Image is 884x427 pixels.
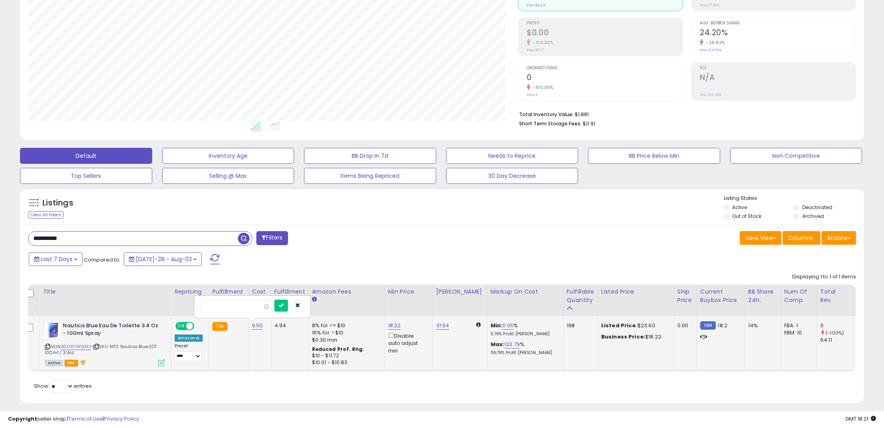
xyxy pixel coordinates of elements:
div: Displaying 1 to 1 of 1 items [792,273,856,281]
a: 133.79 [504,340,520,348]
a: 31.94 [436,322,449,330]
li: $1,881 [519,109,850,119]
i: hazardous material [78,359,87,365]
div: Fulfillment Cost [274,288,305,304]
h2: N/A [700,73,856,84]
div: 198 [567,322,592,329]
label: Out of Stock [732,213,761,220]
b: Listed Price: [601,322,638,329]
small: (-100%) [826,330,844,336]
div: Listed Price [601,288,671,296]
b: Min: [491,322,503,329]
div: FBA: 1 [784,322,811,329]
div: Clear All Filters [28,211,64,219]
div: 15% for > $10 [312,329,379,336]
button: Actions [822,231,856,245]
small: FBM [700,321,716,330]
div: Fulfillment [212,288,245,296]
span: FBA [64,360,78,367]
button: Non Competitive [730,148,862,164]
small: Prev: $11.17 [527,48,544,52]
small: Prev: $64.11 [527,3,546,8]
h2: $0.00 [527,28,683,39]
a: 11.05 [502,322,513,330]
b: Reduced Prof. Rng. [312,346,364,352]
span: Compared to: [84,256,121,264]
button: Filters [256,231,288,245]
div: ASIN: [45,322,165,365]
div: 64.11 [820,336,853,344]
div: Min Price [388,288,429,296]
div: % [491,322,557,337]
a: Terms of Use [68,415,103,423]
div: Fulfillable Quantity [567,288,594,304]
span: 18.2 [718,322,727,329]
h5: Listings [42,197,73,209]
div: seller snap | | [8,415,139,423]
small: Prev: 34.00% [700,48,721,52]
h2: 0 [527,73,683,84]
b: Max: [491,340,505,348]
div: $10 - $11.72 [312,352,379,359]
div: Total Rev. [820,288,850,304]
button: 30 Day Decrease [446,168,578,184]
div: 4.94 [274,322,302,329]
label: Deactivated [802,204,832,211]
button: Inventory Age [162,148,294,164]
div: Ship Price [677,288,693,304]
button: Top Sellers [20,168,152,184]
small: -28.82% [703,40,725,46]
h2: 24.20% [700,28,856,39]
span: Columns [788,234,813,242]
div: 14% [748,322,775,329]
div: $0.30 min [312,336,379,344]
span: Ordered Items [527,66,683,70]
div: FBM: 10 [784,329,811,336]
div: $10.01 - $10.83 [312,359,379,366]
div: $18.22 [601,333,668,340]
div: Cost [252,288,268,296]
a: Privacy Policy [104,415,139,423]
button: [DATE]-28 - Aug-03 [124,252,202,266]
span: [DATE]-28 - Aug-03 [136,255,192,263]
button: Save View [740,231,781,245]
small: -100.00% [530,85,553,91]
button: Last 7 Days [29,252,83,266]
div: % [491,341,557,356]
span: Profit [527,21,683,26]
div: [PERSON_NAME] [436,288,484,296]
a: 18.22 [388,322,401,330]
span: Show: entries [34,382,92,390]
b: Business Price: [601,333,645,340]
span: Avg. Buybox Share [700,21,856,26]
div: Repricing [175,288,205,296]
div: Markup on Cost [491,288,560,296]
small: Prev: 17.42% [700,3,719,8]
a: B00RYWQ4X4 [61,343,91,350]
span: All listings currently available for purchase on Amazon [45,360,63,367]
div: Preset: [175,343,203,361]
strong: Copyright [8,415,37,423]
div: 0 [820,322,853,329]
span: $0.91 [583,120,595,127]
div: Amazon AI [175,334,203,342]
div: Title [43,288,168,296]
img: 41xo9dFey6L._SL40_.jpg [45,322,61,338]
small: FBA [212,322,227,331]
a: 9.50 [252,322,263,330]
div: Disable auto adjust min [388,331,427,354]
div: 0.00 [677,322,691,329]
p: 39.79% Profit [PERSON_NAME] [491,350,557,356]
div: Amazon Fees [312,288,381,296]
div: BB Share 24h. [748,288,777,304]
div: 8% for <= $10 [312,322,379,329]
small: Amazon Fees. [312,296,317,303]
label: Active [732,204,747,211]
button: Columns [783,231,820,245]
button: BB Drop in 7d [304,148,436,164]
small: Prev: 3 [527,93,538,97]
div: Current Buybox Price [700,288,741,304]
button: Selling @ Max [162,168,294,184]
div: Num of Comp. [784,288,814,304]
small: -100.00% [530,40,553,46]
